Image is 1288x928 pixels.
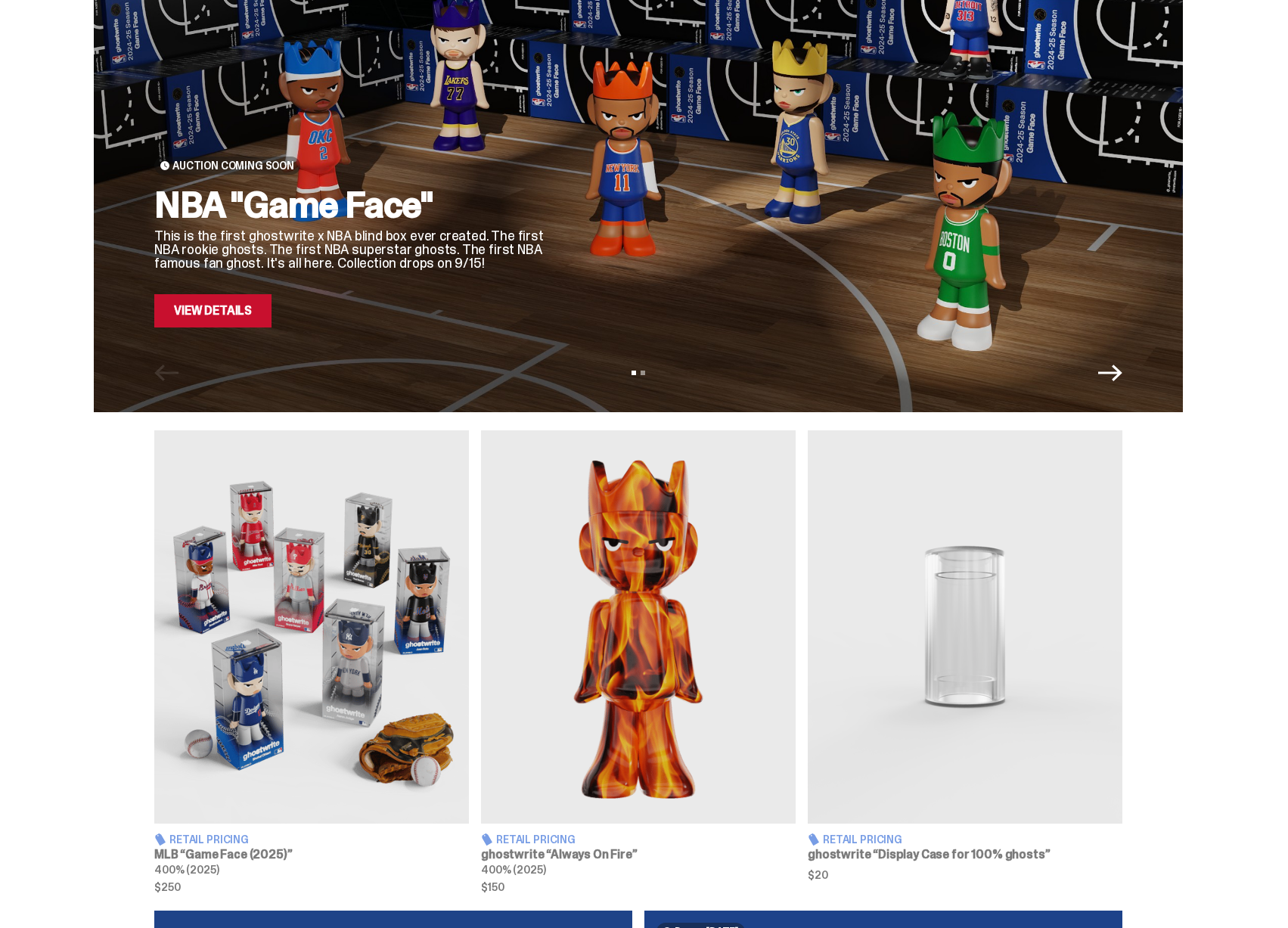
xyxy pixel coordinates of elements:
img: Game Face (2025) [154,430,469,824]
p: This is the first ghostwrite x NBA blind box ever created. The first NBA rookie ghosts. The first... [154,229,548,270]
a: View Details [154,294,272,327]
a: Game Face (2025) Retail Pricing [154,430,469,892]
h3: ghostwrite “Always On Fire” [481,849,796,861]
span: $250 [154,882,469,892]
span: Retail Pricing [496,834,576,845]
h3: MLB “Game Face (2025)” [154,849,469,861]
a: Display Case for 100% ghosts Retail Pricing [808,430,1122,892]
span: $20 [808,870,1122,880]
button: Next [1098,361,1122,385]
h2: NBA "Game Face" [154,187,548,223]
span: Retail Pricing [823,834,902,845]
button: View slide 2 [641,371,645,375]
h3: ghostwrite “Display Case for 100% ghosts” [808,849,1122,861]
img: Always On Fire [481,430,796,824]
span: Retail Pricing [169,834,249,845]
button: View slide 1 [632,371,636,375]
span: $150 [481,882,796,892]
img: Display Case for 100% ghosts [808,430,1122,824]
a: Always On Fire Retail Pricing [481,430,796,892]
span: Auction Coming Soon [172,160,294,172]
span: 400% (2025) [154,863,219,877]
span: 400% (2025) [481,863,545,877]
